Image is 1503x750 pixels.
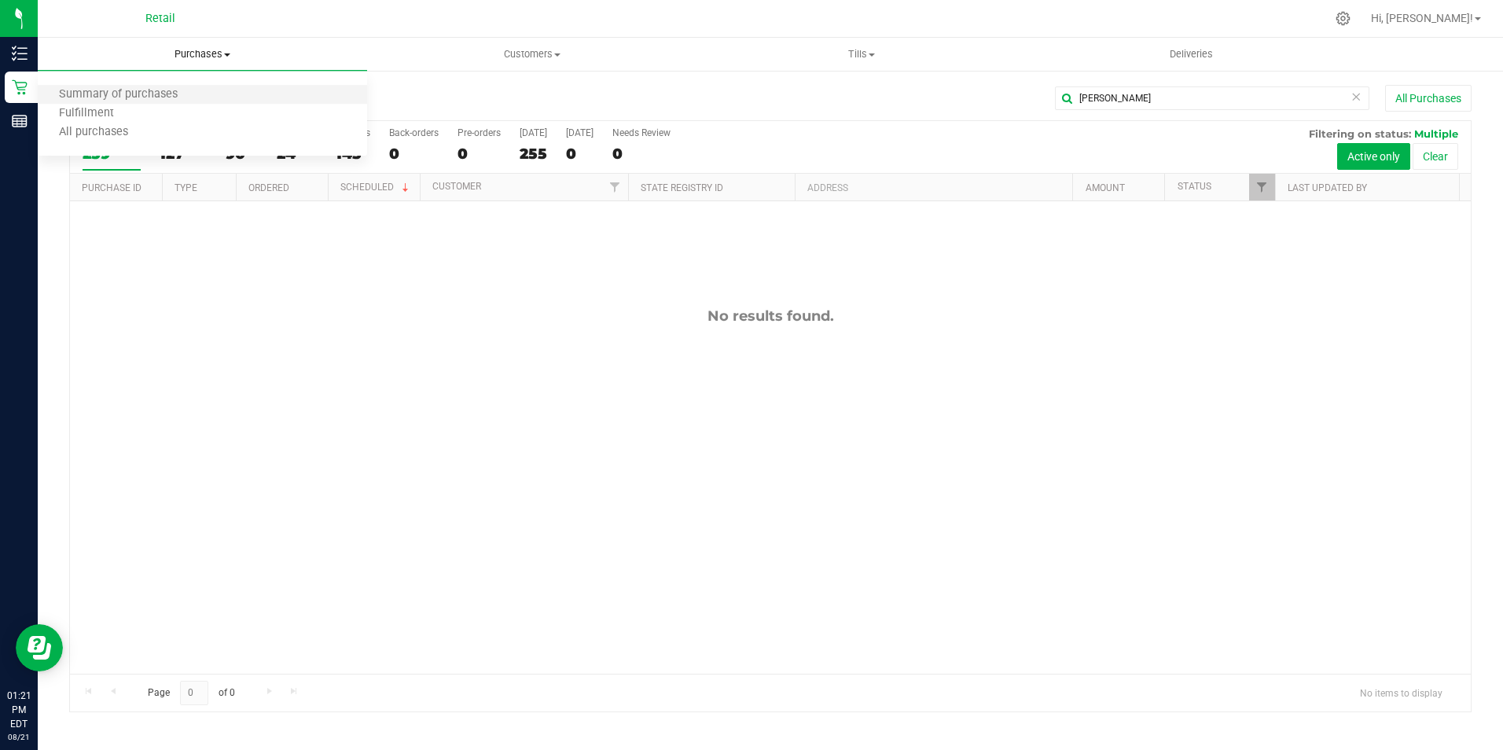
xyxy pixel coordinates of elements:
span: Summary of purchases [38,88,199,101]
iframe: Resource center [16,624,63,671]
a: Filter [1249,174,1275,200]
div: Needs Review [612,127,671,138]
div: 0 [566,145,593,163]
a: Filter [602,174,628,200]
span: Customers [368,47,696,61]
a: Type [175,182,197,193]
div: [DATE] [520,127,547,138]
div: No results found. [70,307,1471,325]
div: 255 [520,145,547,163]
a: State Registry ID [641,182,723,193]
span: Clear [1350,86,1362,107]
div: 0 [458,145,501,163]
span: Fulfillment [38,107,135,120]
a: Ordered [248,182,289,193]
button: Active only [1337,143,1410,170]
span: Purchases [38,47,367,61]
inline-svg: Retail [12,79,28,95]
span: No items to display [1347,681,1455,704]
a: Purchase ID [82,182,141,193]
span: All purchases [38,126,149,139]
input: Search Purchase ID, Original ID, State Registry ID or Customer Name... [1055,86,1369,110]
span: Hi, [PERSON_NAME]! [1371,12,1473,24]
inline-svg: Inventory [12,46,28,61]
span: Retail [145,12,175,25]
a: Tills [697,38,1027,71]
a: Deliveries [1027,38,1356,71]
inline-svg: Reports [12,113,28,129]
div: 0 [612,145,671,163]
span: Multiple [1414,127,1458,140]
th: Address [795,174,1072,201]
p: 01:21 PM EDT [7,689,31,731]
a: Customers [367,38,696,71]
a: Amount [1086,182,1125,193]
a: Status [1178,181,1211,192]
a: Customer [432,181,481,192]
button: Clear [1413,143,1458,170]
span: Tills [698,47,1026,61]
div: Back-orders [389,127,439,138]
div: Pre-orders [458,127,501,138]
span: Filtering on status: [1309,127,1411,140]
button: All Purchases [1385,85,1472,112]
span: Page of 0 [134,681,248,705]
div: 0 [389,145,439,163]
a: Last Updated By [1288,182,1367,193]
a: Scheduled [340,182,412,193]
div: [DATE] [566,127,593,138]
span: Deliveries [1148,47,1234,61]
a: Purchases Summary of purchases Fulfillment All purchases [38,38,367,71]
p: 08/21 [7,731,31,743]
div: Manage settings [1333,11,1353,26]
